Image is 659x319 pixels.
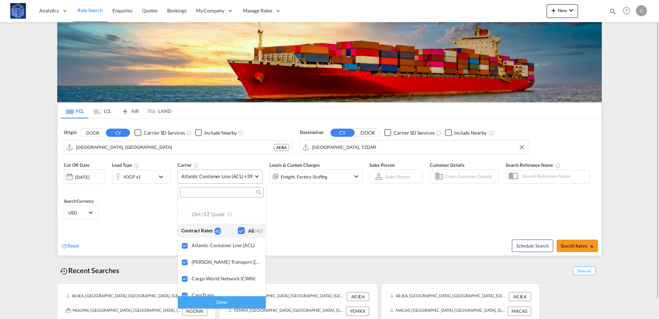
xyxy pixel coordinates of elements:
md-icon: s18 icon-information-outline [227,211,233,217]
md-icon: icon-magnify [256,190,261,195]
div: All [248,228,262,234]
div: ZIM | eZ Quote [192,211,260,218]
span: (40) [254,228,262,234]
div: Baker Transport (GB) | Direct [192,259,260,265]
md-checkbox: Checkbox No Ink [238,227,262,234]
div: Cargo World Network (CWN) [192,275,260,281]
div: Contract Rates [181,227,214,234]
div: Atlantic Container Line (ACL) [192,242,260,248]
div: 40 [214,228,221,235]
div: CaroTrans [192,292,260,298]
div: Done [178,296,266,308]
